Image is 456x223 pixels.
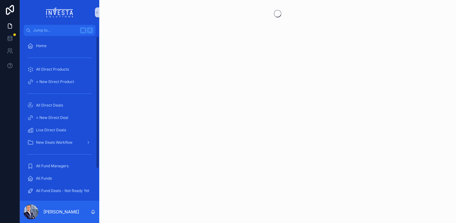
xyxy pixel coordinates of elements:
a: All Direct Deals [24,100,96,111]
a: New Deals Workflow [24,137,96,148]
span: Jump to... [33,28,78,33]
img: App logo [46,7,73,17]
span: K [87,28,92,33]
a: All Fund Managers [24,160,96,172]
span: New Deals Workflow [36,140,73,145]
a: + New Direct Product [24,76,96,87]
a: All Funds [24,173,96,184]
span: All Fund Deals - Not Ready Yet [36,188,89,193]
span: Home [36,43,47,48]
a: All Direct Products [24,64,96,75]
span: + New Direct Deal [36,115,68,120]
span: Live Direct Deals [36,128,66,133]
a: All Fund Deals - Not Ready Yet [24,185,96,196]
div: scrollable content [20,36,99,201]
a: Home [24,40,96,51]
span: + New Direct Product [36,79,74,84]
span: All Direct Deals [36,103,63,108]
span: All Direct Products [36,67,69,72]
button: Jump to...K [24,25,96,36]
p: [PERSON_NAME] [43,209,79,215]
span: All Funds [36,176,52,181]
a: Live Direct Deals [24,125,96,136]
a: + New Direct Deal [24,112,96,123]
span: All Fund Managers [36,164,69,168]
